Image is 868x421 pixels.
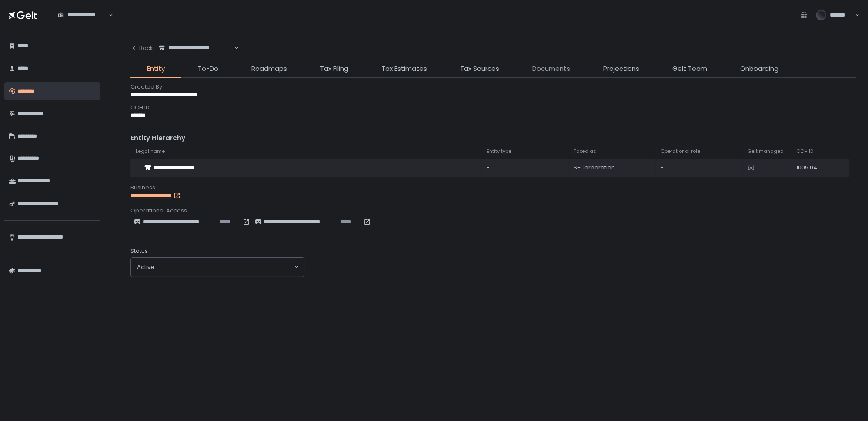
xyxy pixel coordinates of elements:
div: Search for option [153,39,239,57]
div: Back [130,44,153,52]
span: To-Do [198,64,218,74]
input: Search for option [159,52,234,60]
span: Tax Filing [320,64,348,74]
div: - [487,164,563,172]
span: Tax Estimates [381,64,427,74]
span: Status [130,247,148,255]
span: Onboarding [740,64,778,74]
div: 1005.04 [796,164,826,172]
span: CCH ID [796,148,813,155]
span: Tax Sources [460,64,499,74]
div: - [661,164,737,172]
span: Gelt managed [748,148,784,155]
span: Taxed as [574,148,596,155]
span: Documents [532,64,570,74]
span: Legal name [136,148,165,155]
div: Business [130,184,856,192]
div: CCH ID [130,104,856,112]
div: Search for option [52,6,113,24]
span: Roadmaps [251,64,287,74]
span: active [137,263,154,271]
button: Back [130,39,153,57]
div: Search for option [131,258,304,277]
div: Created By [130,83,856,91]
span: Gelt Team [672,64,707,74]
input: Search for option [154,263,294,272]
input: Search for option [58,19,108,27]
span: Entity type [487,148,511,155]
span: Entity [147,64,165,74]
span: Operational role [661,148,700,155]
div: S-Corporation [574,164,650,172]
div: Operational Access [130,207,856,215]
span: Projections [603,64,639,74]
div: Entity Hierarchy [130,133,856,143]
